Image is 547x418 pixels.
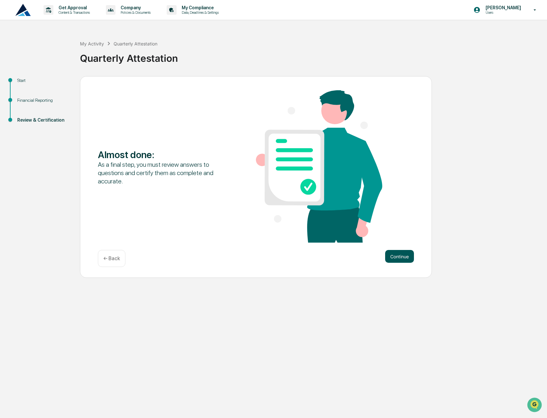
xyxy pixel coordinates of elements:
div: Start new chat [22,49,105,55]
p: My Compliance [177,5,222,10]
div: Financial Reporting [17,97,70,104]
img: Almost done [256,90,382,243]
div: Review & Certification [17,117,70,124]
div: 🔎 [6,93,12,99]
img: 1746055101610-c473b297-6a78-478c-a979-82029cc54cd1 [6,49,18,60]
p: Policies & Documents [115,10,154,15]
a: 🖐️Preclearance [4,78,44,90]
div: My Activity [80,41,104,46]
span: Attestations [53,81,79,87]
div: Almost done : [98,149,224,160]
p: [PERSON_NAME] [480,5,524,10]
div: 🖐️ [6,81,12,86]
span: Pylon [64,109,77,113]
div: 🗄️ [46,81,52,86]
img: logo [15,4,31,16]
p: Content & Transactions [53,10,93,15]
span: Data Lookup [13,93,40,99]
div: We're available if you need us! [22,55,81,60]
div: Quarterly Attestation [114,41,157,46]
p: ← Back [103,255,120,261]
button: Continue [385,250,414,263]
div: Start [17,77,70,84]
p: Data, Deadlines & Settings [177,10,222,15]
iframe: Open customer support [527,397,544,414]
a: 🗄️Attestations [44,78,82,90]
div: As a final step, you must review answers to questions and certify them as complete and accurate. [98,160,224,185]
span: Preclearance [13,81,41,87]
div: Quarterly Attestation [80,47,544,64]
a: Powered byPylon [45,108,77,113]
p: Users [480,10,524,15]
p: Get Approval [53,5,93,10]
p: Company [115,5,154,10]
p: How can we help? [6,13,116,24]
button: Start new chat [109,51,116,59]
a: 🔎Data Lookup [4,90,43,102]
